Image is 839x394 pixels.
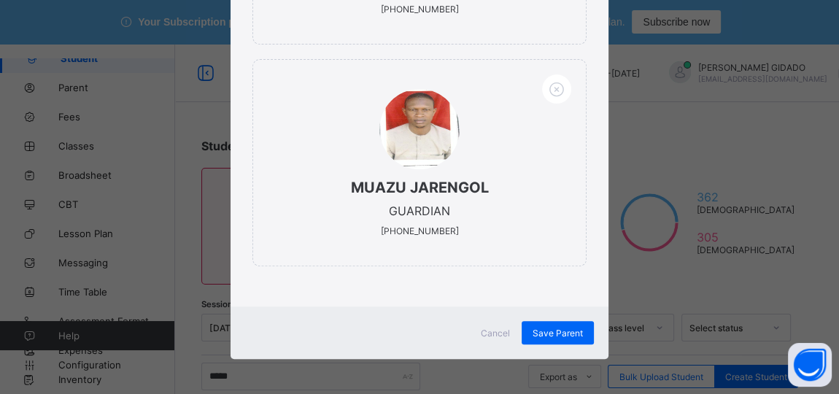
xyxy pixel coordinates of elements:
span: Save Parent [533,328,583,339]
span: GUARDIAN [389,204,450,218]
span: Cancel [481,328,510,339]
img: e635466d-7db9-4c16-a519-51a38dd4839a.png [379,89,460,169]
span: MUAZU JARENGOL [282,179,557,196]
span: [PHONE_NUMBER] [381,4,459,15]
button: Open asap [788,343,832,387]
span: [PHONE_NUMBER] [381,225,459,236]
